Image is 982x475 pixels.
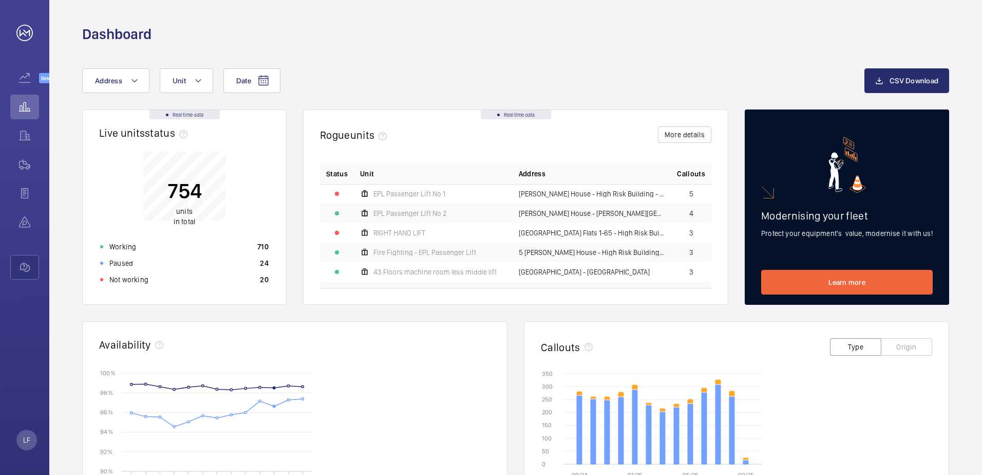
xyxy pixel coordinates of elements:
span: EPL Passenger Lift No 2 [373,210,447,217]
text: 350 [542,370,553,377]
span: [PERSON_NAME] House - [PERSON_NAME][GEOGRAPHIC_DATA] [519,210,665,217]
span: RIGHT HAND LIFT [373,229,425,236]
p: in total [167,206,202,227]
span: 5 [689,190,693,197]
span: Unit [360,169,374,179]
p: 710 [257,242,269,252]
span: 3 [689,249,693,256]
span: Beta [39,73,53,83]
button: Unit [160,68,213,93]
span: status [145,126,192,139]
text: 0 [542,461,545,468]
text: 92 % [100,448,112,455]
button: Origin [881,338,932,356]
text: 250 [542,396,552,403]
span: Date [236,77,251,85]
text: 300 [542,383,553,390]
h2: Availability [99,338,151,351]
p: LF [23,435,30,445]
p: Paused [109,258,133,268]
span: 3 [689,268,693,276]
button: Address [82,68,149,93]
div: Real time data [149,110,220,119]
span: CSV Download [890,77,938,85]
button: Type [830,338,881,356]
button: CSV Download [864,68,949,93]
text: 90 % [100,467,113,474]
text: 100 [542,435,552,442]
h2: Live units [99,126,192,139]
p: 754 [167,178,202,204]
span: 43 Floors machine room less middle lift [373,268,497,276]
span: [GEOGRAPHIC_DATA] Flats 1-65 - High Risk Building - [GEOGRAPHIC_DATA] 1-65 [519,229,665,236]
a: Learn more [761,270,933,295]
div: Real time data [481,110,551,119]
span: units [350,129,391,141]
p: Not working [109,275,148,285]
text: 94 % [100,428,113,435]
text: 96 % [100,409,113,416]
h1: Dashboard [82,25,152,44]
span: Fire Fighting - EPL Passenger Lift [373,249,476,256]
button: More details [658,126,711,143]
text: 100 % [100,369,116,376]
span: Address [95,77,122,85]
p: Protect your equipment's value, modernise it with us! [761,228,933,239]
img: marketing-card.svg [828,137,866,193]
span: [GEOGRAPHIC_DATA] - [GEOGRAPHIC_DATA] [519,268,650,276]
p: 24 [260,258,269,268]
p: Working [109,242,136,252]
span: 4 [689,210,693,217]
h2: Modernising your fleet [761,209,933,222]
p: Status [326,169,348,179]
text: 50 [542,448,549,455]
span: 5 [PERSON_NAME] House - High Risk Building - [GEOGRAPHIC_DATA][PERSON_NAME] [519,249,665,256]
span: 3 [689,229,693,236]
span: units [176,207,193,215]
span: Address [519,169,545,179]
span: Callouts [677,169,705,179]
p: 20 [260,275,269,285]
text: 200 [542,409,552,416]
h2: Callouts [541,341,580,354]
span: [PERSON_NAME] House - High Risk Building - [PERSON_NAME][GEOGRAPHIC_DATA] [519,190,665,197]
text: 98 % [100,389,113,396]
button: Date [223,68,280,93]
text: 150 [542,422,552,429]
h2: Rogue [320,129,391,141]
span: Unit [173,77,186,85]
span: EPL Passenger Lift No 1 [373,190,445,197]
